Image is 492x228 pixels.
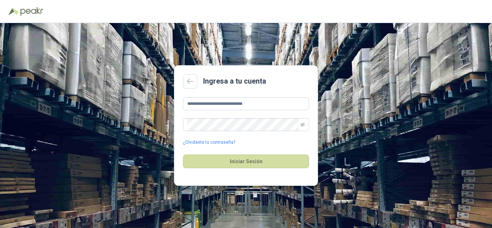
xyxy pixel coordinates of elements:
img: Peakr [20,7,43,16]
h2: Ingresa a tu cuenta [203,76,266,87]
button: Iniciar Sesión [183,155,309,168]
img: Logo [9,8,19,15]
a: ¿Olvidaste tu contraseña? [183,139,235,146]
span: eye-invisible [300,122,305,127]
